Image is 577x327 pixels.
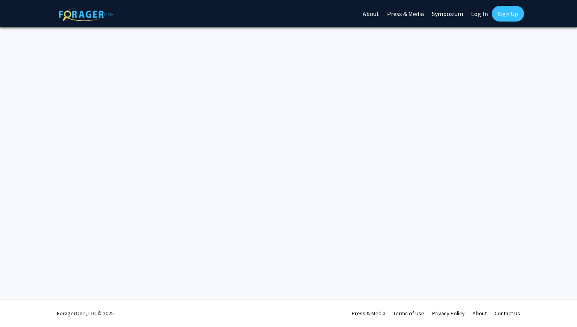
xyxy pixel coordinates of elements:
a: Contact Us [495,310,520,317]
img: ForagerOne Logo [59,7,114,21]
a: Sign Up [492,6,524,22]
a: Press & Media [352,310,385,317]
a: Terms of Use [393,310,424,317]
a: About [473,310,487,317]
a: Privacy Policy [432,310,465,317]
div: ForagerOne, LLC © 2025 [57,300,114,327]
